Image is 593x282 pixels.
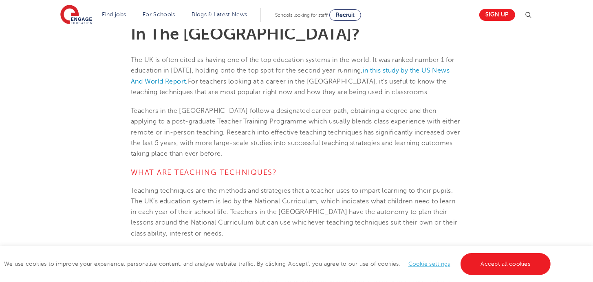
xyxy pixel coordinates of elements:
span: What Are Teaching Techniques? [131,168,277,176]
a: Accept all cookies [461,253,551,275]
a: For Schools [143,11,175,18]
span: We use cookies to improve your experience, personalise content, and analyse website traffic. By c... [4,261,553,267]
a: Find jobs [102,11,126,18]
span: Teachers in the [GEOGRAPHIC_DATA] follow a designated career path, obtaining a degree and then ap... [131,107,461,157]
a: Blogs & Latest News [192,11,247,18]
span: For teachers looking at a career in the [GEOGRAPHIC_DATA], it’s useful to know the teaching techn... [131,78,447,96]
img: Engage Education [60,5,92,25]
h1: Teaching Techniques: How Do They Do It In The [GEOGRAPHIC_DATA]? [131,10,462,42]
span: Schools looking for staff [275,12,328,18]
a: in this study by the US News And World Report. [131,67,450,85]
span: Recruit [336,12,355,18]
a: Sign up [479,9,515,21]
span: The UK is often cited as having one of the top education systems in the world. It was ranked numb... [131,56,455,74]
a: Cookie settings [408,261,450,267]
span: Teaching techniques are the methods and strategies that a teacher uses to impart learning to thei... [131,187,458,237]
a: Recruit [329,9,361,21]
